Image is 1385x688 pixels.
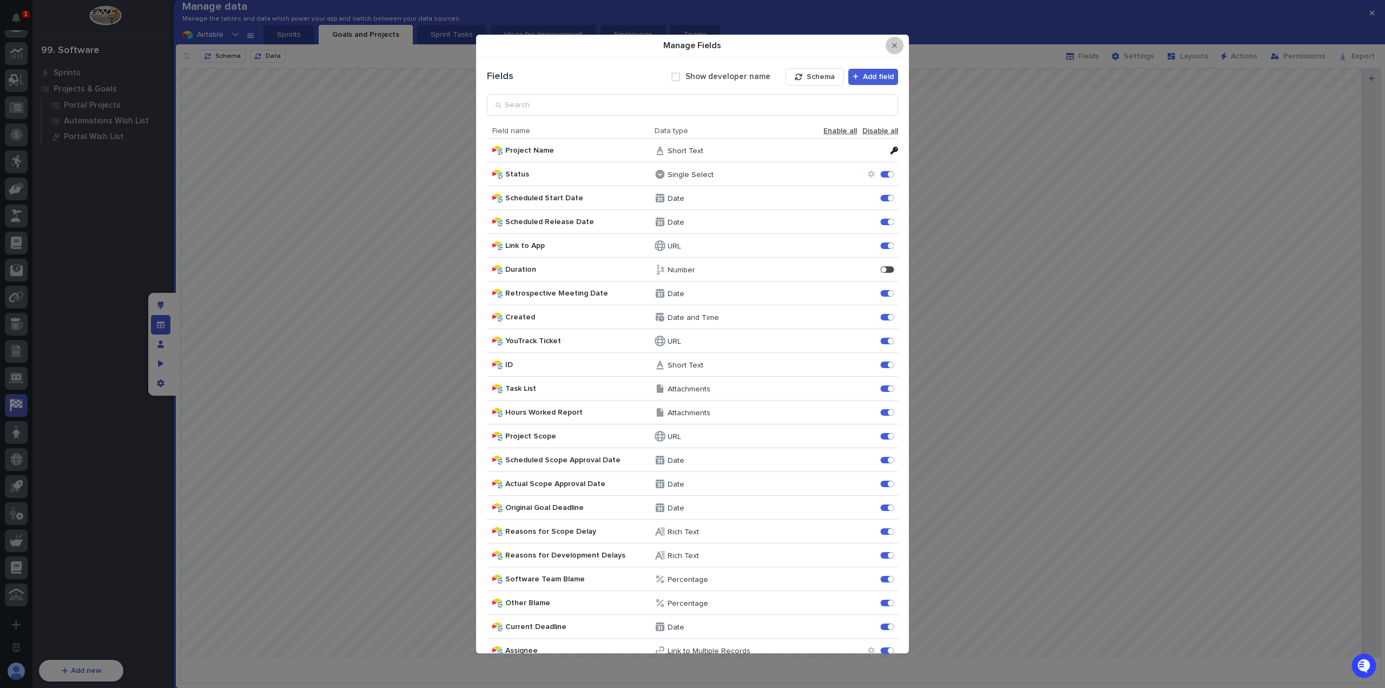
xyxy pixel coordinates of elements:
span: Disable all [862,127,898,136]
img: Stacker [11,10,32,32]
div: Start new chat [37,120,177,131]
span: Actual Scope Approval Date [505,480,654,489]
span: Status [505,170,654,179]
span: Created [505,313,654,322]
span: Help Docs [22,174,59,185]
button: Schema [786,68,844,86]
div: We're offline, we will be back soon! [37,131,151,140]
p: Date [668,623,684,632]
span: Reasons for Scope Delay [505,527,654,536]
div: Manage Fields [482,35,886,56]
p: Attachments [668,409,710,418]
a: Powered byPylon [76,200,131,208]
p: Number [668,266,695,275]
p: Single Select [668,171,714,180]
span: Scheduled Scope Approval Date [505,456,654,465]
p: How can we help? [11,60,197,77]
p: Date and Time [668,313,719,323]
p: Date [668,480,684,489]
span: Link to App [505,241,654,251]
input: Clear [28,87,179,98]
p: Short Text [668,361,703,370]
p: URL [668,337,681,346]
span: Project Name [505,146,654,155]
p: Link to Multiple Records [668,647,750,656]
p: Date [668,290,684,299]
p: Date [668,218,684,227]
button: Add field [848,69,898,85]
span: Retrospective Meeting Date [505,289,654,298]
p: Date [668,504,684,513]
span: Duration [505,265,654,274]
div: Fields [487,71,513,82]
a: 📖Help Docs [6,169,63,189]
span: Add field [863,73,894,81]
input: Search [487,94,898,116]
p: Rich Text [668,528,699,537]
img: 1736555164131-43832dd5-751b-4058-ba23-39d91318e5a0 [11,120,30,140]
span: Scheduled Release Date [505,218,654,227]
span: Field name [492,127,655,136]
p: Date [668,456,684,466]
span: Project Scope [505,432,654,441]
iframe: Open customer support [1350,652,1380,682]
span: Current Deadline [505,623,654,632]
p: URL [668,242,681,251]
div: Manage Fields [476,35,909,654]
p: Short Text [668,147,703,156]
p: Percentage [668,575,708,585]
button: Start new chat [184,123,197,136]
span: Original Goal Deadline [505,503,654,513]
div: 📖 [11,175,19,184]
p: Welcome 👋 [11,43,197,60]
p: Date [668,194,684,204]
span: Other Blame [505,599,654,608]
span: Task List [505,384,654,394]
span: Enable all [823,127,857,136]
p: Percentage [668,599,708,608]
p: Rich Text [668,552,699,561]
span: ID [505,361,654,370]
span: Hours Worked Report [505,408,654,417]
span: Pylon [108,200,131,208]
p: Attachments [668,385,710,394]
span: Reasons for Development Delays [505,551,654,560]
span: YouTrack Ticket [505,337,654,346]
p: URL [668,433,681,442]
span: Assignee [505,646,654,656]
span: Data type [655,127,776,136]
span: Schema [807,73,835,81]
button: Close Modal [886,37,903,54]
span: Scheduled Start Date [505,194,654,203]
span: Software Team Blame [505,575,654,584]
label: Show developer name [685,72,770,82]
